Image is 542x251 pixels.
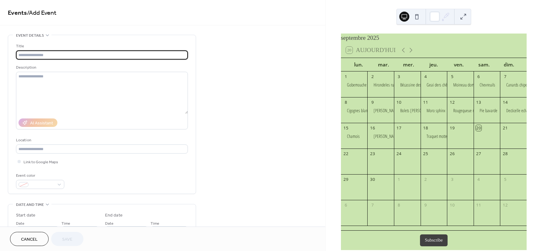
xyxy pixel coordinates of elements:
[449,151,455,156] div: 26
[447,107,474,114] div: Rougequeue noir
[61,220,70,227] span: Time
[343,74,349,79] div: 1
[16,212,35,219] div: Start date
[476,74,481,79] div: 6
[367,82,394,88] div: Hirondeles rustiques
[370,151,375,156] div: 23
[423,202,428,208] div: 9
[502,151,508,156] div: 28
[151,220,159,227] span: Time
[16,201,44,208] span: Date and time
[374,107,400,114] div: [PERSON_NAME]
[343,125,349,131] div: 15
[346,58,371,71] div: lun.
[502,74,508,79] div: 7
[400,107,437,114] div: Bolets [PERSON_NAME]
[343,202,349,208] div: 6
[502,125,508,131] div: 21
[16,137,187,144] div: Location
[476,202,481,208] div: 11
[423,74,428,79] div: 4
[21,236,38,243] span: Cancel
[105,220,114,227] span: Date
[471,58,497,71] div: sam.
[427,107,445,114] div: Moro sphinx
[8,7,27,19] a: Events
[367,133,394,139] div: Buse variable
[421,82,447,88] div: Geai ders chênes
[343,99,349,105] div: 8
[476,125,481,131] div: 20
[396,177,402,182] div: 1
[396,202,402,208] div: 8
[476,177,481,182] div: 4
[500,82,527,88] div: Canards chipeaux
[427,133,451,139] div: Traquet motteux
[371,58,396,71] div: mar.
[370,202,375,208] div: 7
[374,133,413,139] div: [PERSON_NAME] variable
[341,82,368,88] div: Gobemouche noir
[341,133,368,139] div: Chamois
[370,99,375,105] div: 9
[502,99,508,105] div: 14
[396,151,402,156] div: 24
[16,172,63,179] div: Event color
[497,58,522,71] div: dim.
[16,43,187,50] div: Title
[374,82,405,88] div: Hirondeles rustiques
[396,99,402,105] div: 10
[10,232,49,246] button: Cancel
[474,82,500,88] div: Chevreuils
[420,234,448,246] button: Subscribe
[347,82,374,88] div: Gobemouche noir
[423,177,428,182] div: 2
[506,107,537,114] div: Decticelle echassière
[423,99,428,105] div: 11
[370,177,375,182] div: 30
[427,82,453,88] div: Geai ders chênes
[343,177,349,182] div: 29
[343,151,349,156] div: 22
[396,58,421,71] div: mer.
[370,74,375,79] div: 2
[400,82,433,88] div: Bécassine des marais
[480,107,497,114] div: Pie bavarde
[474,107,500,114] div: Pie bavarde
[480,82,495,88] div: Chevreuils
[500,107,527,114] div: Decticelle echassière
[396,125,402,131] div: 17
[27,7,56,19] span: / Add Event
[476,151,481,156] div: 27
[421,58,446,71] div: jeu.
[16,64,187,71] div: Description
[447,82,474,88] div: Moineau domestique
[446,58,471,71] div: ven.
[341,34,527,43] div: septembre 2025
[370,125,375,131] div: 16
[347,107,374,114] div: Cigognes blanches
[367,107,394,114] div: Hermine
[16,220,24,227] span: Date
[453,82,485,88] div: Moineau domestique
[394,82,421,88] div: Bécassine des marais
[423,125,428,131] div: 18
[341,107,368,114] div: Cigognes blanches
[476,99,481,105] div: 13
[394,107,421,114] div: Bolets rudes
[502,202,508,208] div: 12
[24,159,58,165] span: Link to Google Maps
[423,151,428,156] div: 25
[347,133,360,139] div: Chamois
[453,107,479,114] div: Rougequeue noir
[16,32,44,39] span: Event details
[449,125,455,131] div: 19
[421,107,447,114] div: Moro sphinx
[502,177,508,182] div: 5
[105,212,123,219] div: End date
[396,74,402,79] div: 3
[506,82,533,88] div: Canards chipeaux
[421,133,447,139] div: Traquet motteux
[449,74,455,79] div: 5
